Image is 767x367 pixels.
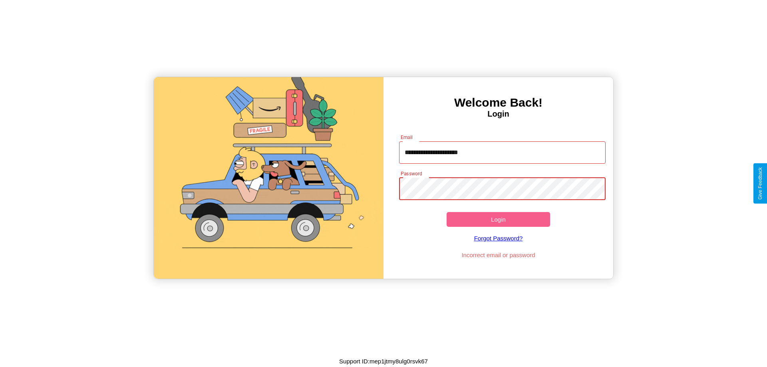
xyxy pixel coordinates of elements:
label: Password [401,170,422,177]
a: Forgot Password? [395,227,602,250]
div: Give Feedback [757,167,763,200]
img: gif [154,77,383,279]
h3: Welcome Back! [383,96,613,109]
button: Login [447,212,550,227]
h4: Login [383,109,613,119]
p: Support ID: mep1jtmy8ulg0rsvk67 [339,356,428,367]
p: Incorrect email or password [395,250,602,260]
label: Email [401,134,413,141]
